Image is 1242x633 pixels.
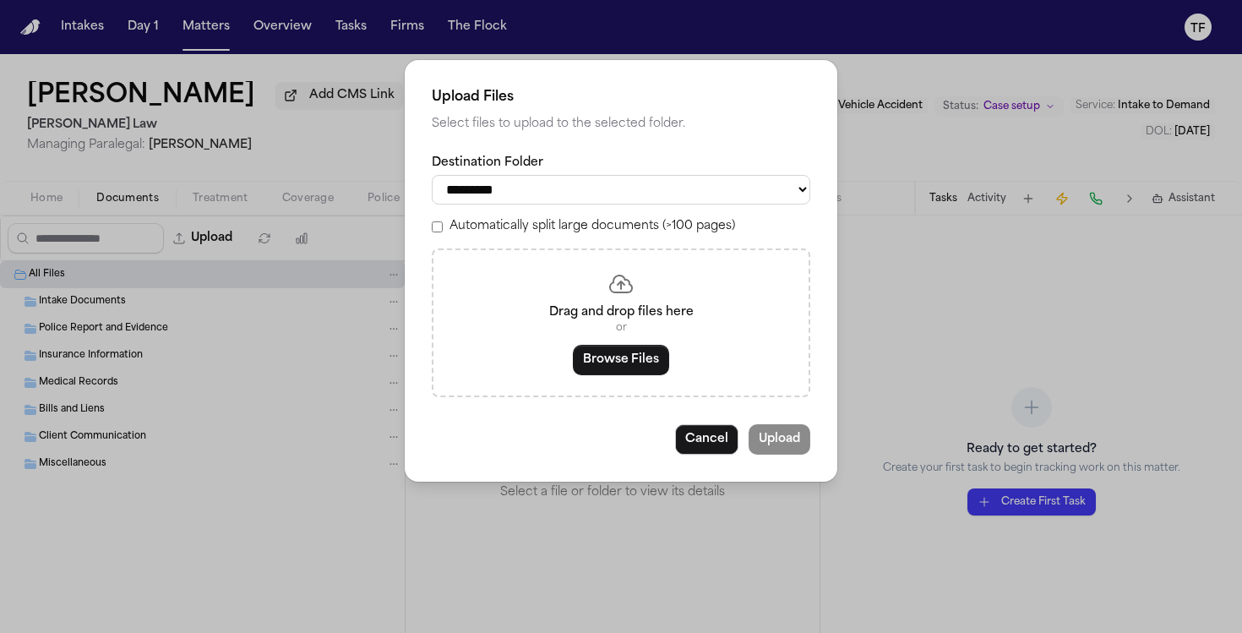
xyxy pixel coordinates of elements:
[675,424,738,455] button: Cancel
[454,304,788,321] p: Drag and drop files here
[749,424,810,455] button: Upload
[454,321,788,335] p: or
[432,87,810,107] h2: Upload Files
[432,155,810,172] label: Destination Folder
[432,114,810,134] p: Select files to upload to the selected folder.
[449,218,735,235] label: Automatically split large documents (>100 pages)
[573,345,669,375] button: Browse Files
